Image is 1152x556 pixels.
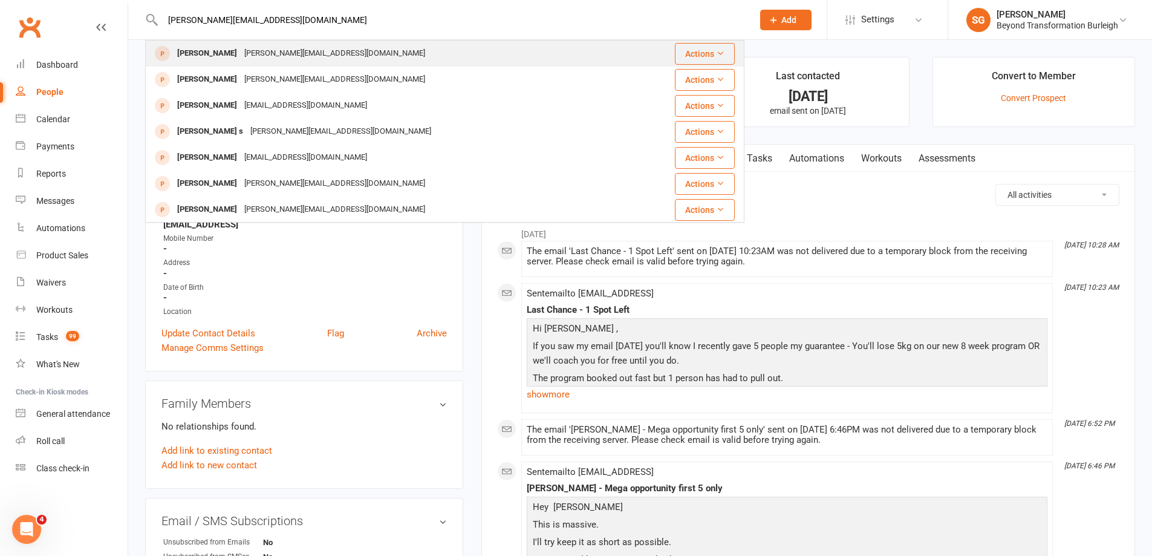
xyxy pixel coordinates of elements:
div: Workouts [36,305,73,315]
div: Date of Birth [163,282,447,293]
div: The email '[PERSON_NAME] - Mega opportunity first 5 only' sent on [DATE] 6:46PM was not delivered... [527,425,1047,445]
p: email sent on [DATE] [718,106,898,116]
a: Add link to existing contact [161,443,272,458]
div: [PERSON_NAME] s [174,123,247,140]
button: Actions [675,147,735,169]
div: Convert to Member [992,68,1076,90]
strong: [EMAIL_ADDRESS] [163,219,447,230]
span: 4 [37,515,47,525]
span: Sent email to [EMAIL_ADDRESS] [527,288,654,299]
a: Flag [327,326,344,341]
a: Convert Prospect [1001,93,1066,103]
button: Actions [675,69,735,91]
a: Workouts [853,145,910,172]
a: Automations [781,145,853,172]
a: Messages [16,188,128,215]
p: If you saw my email [DATE] you'll know I recently gave 5 people my guarantee - You'll lose 5kg on... [530,339,1044,371]
div: Reports [36,169,66,178]
p: Hi [PERSON_NAME] , [530,321,1044,339]
i: [DATE] 6:52 PM [1064,419,1115,428]
a: Archive [417,326,447,341]
button: Actions [675,43,735,65]
i: [DATE] 10:28 AM [1064,241,1119,249]
button: Actions [675,173,735,195]
div: [PERSON_NAME][EMAIL_ADDRESS][DOMAIN_NAME] [241,45,429,62]
div: [EMAIL_ADDRESS][DOMAIN_NAME] [241,149,371,166]
a: show more [527,386,1047,403]
li: [DATE] [497,221,1119,241]
strong: - [163,268,447,279]
p: I'll try keep it as short as possible. [530,535,1044,552]
div: Last Chance - 1 Spot Left [527,305,1047,315]
div: [DATE] [718,90,898,103]
div: Location [163,306,447,318]
p: The program booked out fast but 1 person has had to pull out. [530,371,1044,388]
iframe: Intercom live chat [12,515,41,544]
h3: Activity [497,184,1119,203]
a: Tasks 99 [16,324,128,351]
button: Actions [675,199,735,221]
div: [PERSON_NAME] [997,9,1118,20]
span: Add [781,15,796,25]
a: Manage Comms Settings [161,341,264,355]
strong: - [163,292,447,303]
a: Dashboard [16,51,128,79]
a: Automations [16,215,128,242]
div: Beyond Transformation Burleigh [997,20,1118,31]
a: Add link to new contact [161,458,257,473]
div: [PERSON_NAME] [174,45,241,62]
div: Payments [36,142,74,151]
div: Calendar [36,114,70,124]
div: What's New [36,359,80,369]
a: Assessments [910,145,984,172]
div: General attendance [36,409,110,419]
span: Sent email to [EMAIL_ADDRESS] [527,466,654,477]
div: [PERSON_NAME][EMAIL_ADDRESS][DOMAIN_NAME] [241,71,429,88]
div: Messages [36,196,74,206]
i: [DATE] 6:46 PM [1064,462,1115,470]
a: Payments [16,133,128,160]
div: Class check-in [36,463,89,473]
button: Actions [675,95,735,117]
div: Tasks [36,332,58,342]
strong: - [163,243,447,254]
div: [EMAIL_ADDRESS][DOMAIN_NAME] [241,97,371,114]
div: Roll call [36,436,65,446]
div: [PERSON_NAME] [174,201,241,218]
div: Address [163,257,447,269]
a: Roll call [16,428,128,455]
a: Calendar [16,106,128,133]
div: Unsubscribed from Emails [163,537,263,548]
a: Clubworx [15,12,45,42]
a: Class kiosk mode [16,455,128,482]
div: [PERSON_NAME] [174,71,241,88]
span: Settings [861,6,894,33]
h3: Family Members [161,397,447,410]
button: Add [760,10,812,30]
input: Search... [159,11,744,28]
div: Product Sales [36,250,88,260]
strong: No [263,538,333,547]
div: Waivers [36,278,66,287]
div: SG [966,8,991,32]
div: [PERSON_NAME] - Mega opportunity first 5 only [527,483,1047,494]
div: [PERSON_NAME][EMAIL_ADDRESS][DOMAIN_NAME] [241,175,429,192]
a: Workouts [16,296,128,324]
div: People [36,87,63,97]
a: Tasks [738,145,781,172]
a: What's New [16,351,128,378]
div: Last contacted [776,68,840,90]
div: [PERSON_NAME] [174,149,241,166]
div: Automations [36,223,85,233]
i: [DATE] 10:23 AM [1064,283,1119,292]
div: [PERSON_NAME][EMAIL_ADDRESS][DOMAIN_NAME] [247,123,435,140]
p: Hey [PERSON_NAME] [530,500,1044,517]
div: The email 'Last Chance - 1 Spot Left' sent on [DATE] 10:23AM was not delivered due to a temporary... [527,246,1047,267]
div: Dashboard [36,60,78,70]
div: [PERSON_NAME][EMAIL_ADDRESS][DOMAIN_NAME] [241,201,429,218]
div: Mobile Number [163,233,447,244]
h3: Email / SMS Subscriptions [161,514,447,528]
a: Waivers [16,269,128,296]
a: General attendance kiosk mode [16,401,128,428]
div: [PERSON_NAME] [174,97,241,114]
